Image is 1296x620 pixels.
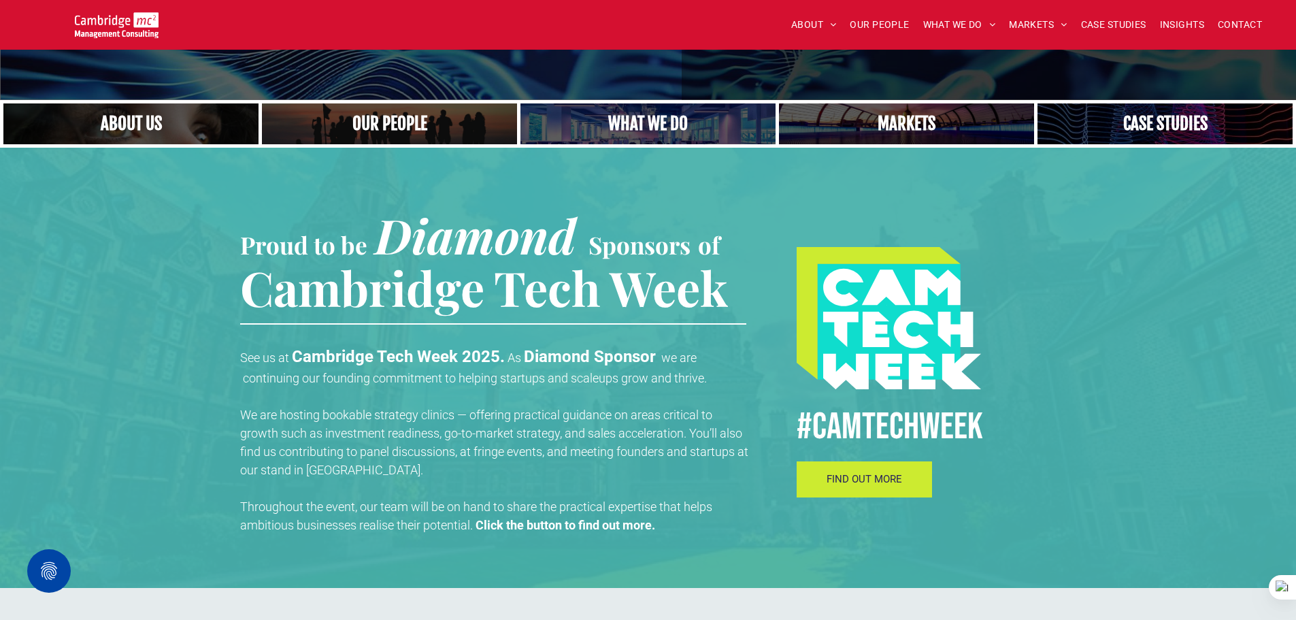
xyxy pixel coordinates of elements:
[916,14,1003,35] a: WHAT WE DO
[784,14,844,35] a: ABOUT
[1002,14,1074,35] a: MARKETS
[797,404,983,450] span: #CamTECHWEEK
[240,255,728,319] span: Cambridge Tech Week
[240,500,712,532] span: Throughout the event, our team will be on hand to share the practical expertise that helps ambiti...
[797,247,982,389] img: #CAMTECHWEEK logo, Procurement
[588,229,691,261] span: Sponsors
[262,103,517,144] a: A crowd in silhouette at sunset, on a rise or lookout point
[698,229,720,261] span: of
[75,12,159,38] img: Go to Homepage
[779,103,1034,144] a: Our Markets | Cambridge Management Consulting
[3,103,259,144] a: Close up of woman's face, centered on her eyes
[292,347,505,366] strong: Cambridge Tech Week 2025.
[476,518,655,532] strong: Click the button to find out more.
[240,408,748,477] span: We are hosting bookable strategy clinics — offering practical guidance on areas critical to growt...
[375,203,576,267] span: Diamond
[524,347,656,366] strong: Diamond Sponsor
[1211,14,1269,35] a: CONTACT
[1074,14,1153,35] a: CASE STUDIES
[1153,14,1211,35] a: INSIGHTS
[1037,103,1293,144] a: CASE STUDIES | See an Overview of All Our Case Studies | Cambridge Management Consulting
[843,14,916,35] a: OUR PEOPLE
[520,103,776,144] a: A yoga teacher lifting his whole body off the ground in the peacock pose
[240,350,289,365] span: See us at
[827,473,902,485] span: FIND OUT MORE
[240,229,367,261] span: Proud to be
[508,350,521,365] span: As
[797,461,933,497] a: FIND OUT MORE
[243,371,707,385] span: continuing our founding commitment to helping startups and scaleups grow and thrive.
[75,14,159,29] a: Your Business Transformed | Cambridge Management Consulting
[661,350,697,365] span: we are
